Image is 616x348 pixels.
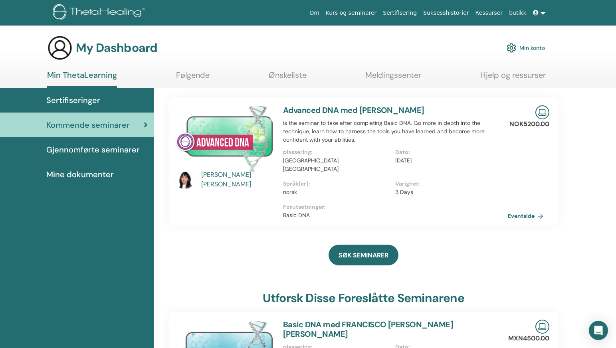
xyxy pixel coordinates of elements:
[46,168,114,180] span: Mine dokumenter
[53,4,148,22] img: logo.png
[535,105,549,119] img: Live Online Seminar
[420,6,472,20] a: Suksesshistorier
[380,6,420,20] a: Sertifisering
[395,156,503,165] p: [DATE]
[395,148,503,156] p: Dato :
[365,70,421,86] a: Meldingssenter
[507,39,545,57] a: Min konto
[76,41,157,55] h3: My Dashboard
[507,41,516,55] img: cog.svg
[283,148,391,156] p: plassering :
[480,70,546,86] a: Hjelp og ressurser
[175,170,194,189] img: default.jpg
[46,119,130,131] span: Kommende seminarer
[283,188,391,196] p: norsk
[176,70,210,86] a: Følgende
[506,6,529,20] a: butikk
[283,119,508,144] p: is the seminar to take after completing Basic DNA. Go more in depth into the technique, learn how...
[283,211,508,219] p: Basic DNA
[46,94,100,106] span: Sertifiseringer
[339,251,388,259] span: SØK SEMINARER
[283,203,508,211] p: Forutsetninger :
[329,245,398,265] a: SØK SEMINARER
[508,210,547,222] a: Eventside
[175,105,273,172] img: Advanced DNA
[508,334,549,343] p: MXN4500.00
[47,70,117,88] a: Min ThetaLearning
[472,6,506,20] a: Ressurser
[306,6,323,20] a: Om
[47,35,73,61] img: generic-user-icon.jpg
[535,320,549,334] img: Live Online Seminar
[283,319,453,339] a: Basic DNA med FRANCISCO [PERSON_NAME] [PERSON_NAME]
[283,156,391,173] p: [GEOGRAPHIC_DATA], [GEOGRAPHIC_DATA]
[283,180,391,188] p: Språk(er) :
[46,144,140,156] span: Gjennomførte seminarer
[269,70,307,86] a: Ønskeliste
[283,105,424,115] a: Advanced DNA med [PERSON_NAME]
[263,291,464,305] h3: Utforsk disse foreslåtte seminarene
[201,170,275,189] a: [PERSON_NAME] [PERSON_NAME]
[589,321,608,340] div: Open Intercom Messenger
[509,119,549,129] p: NOK5200.00
[395,188,503,196] p: 3 Days
[395,180,503,188] p: Varighet :
[323,6,380,20] a: Kurs og seminarer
